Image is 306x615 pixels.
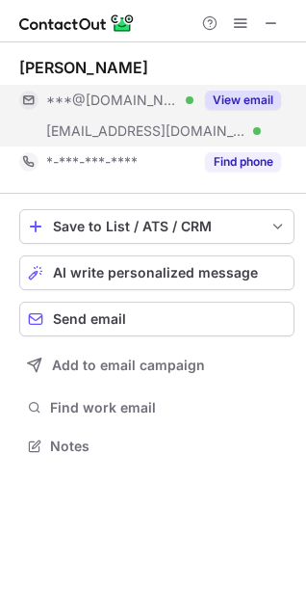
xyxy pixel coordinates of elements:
button: AI write personalized message [19,255,294,290]
button: Reveal Button [205,91,281,110]
button: Add to email campaign [19,348,294,383]
span: Notes [50,438,287,455]
button: save-profile-one-click [19,209,294,244]
span: ***@[DOMAIN_NAME] [46,92,179,109]
button: Reveal Button [205,152,281,172]
img: ContactOut v5.3.10 [19,12,135,35]
div: [PERSON_NAME] [19,58,148,77]
span: [EMAIL_ADDRESS][DOMAIN_NAME] [46,122,246,140]
span: Find work email [50,399,287,416]
span: AI write personalized message [53,265,258,281]
div: Save to List / ATS / CRM [53,219,261,234]
button: Find work email [19,394,294,421]
span: Add to email campaign [52,358,205,373]
button: Notes [19,433,294,460]
button: Send email [19,302,294,336]
span: Send email [53,311,126,327]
